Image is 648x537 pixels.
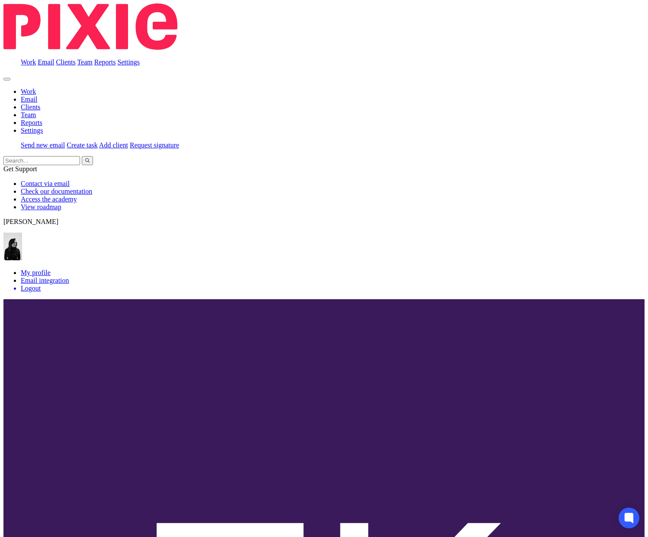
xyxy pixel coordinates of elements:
a: View roadmap [21,203,61,211]
a: Settings [21,127,43,134]
a: Send new email [21,141,65,149]
input: Search [3,156,80,165]
a: Contact via email [21,180,70,187]
button: Search [82,156,93,165]
a: Request signature [130,141,179,149]
a: Add client [99,141,128,149]
a: Work [21,88,36,95]
a: Create task [67,141,98,149]
a: Reports [21,119,42,126]
a: Team [21,111,36,118]
span: Get Support [3,165,37,173]
span: Logout [21,284,41,292]
a: Settings [118,58,140,66]
a: Access the academy [21,195,77,203]
a: Email [38,58,54,66]
a: Clients [21,103,40,111]
a: Team [77,58,92,66]
a: Clients [56,58,75,66]
a: Check our documentation [21,188,92,195]
a: Email integration [21,277,69,284]
a: My profile [21,269,51,276]
a: Logout [21,284,645,292]
p: [PERSON_NAME] [3,218,645,226]
a: Email [21,96,37,103]
a: Work [21,58,36,66]
a: Reports [94,58,116,66]
img: PHOTO-2023-03-20-11-06-28%203.jpg [3,233,22,260]
img: Pixie [3,3,177,50]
